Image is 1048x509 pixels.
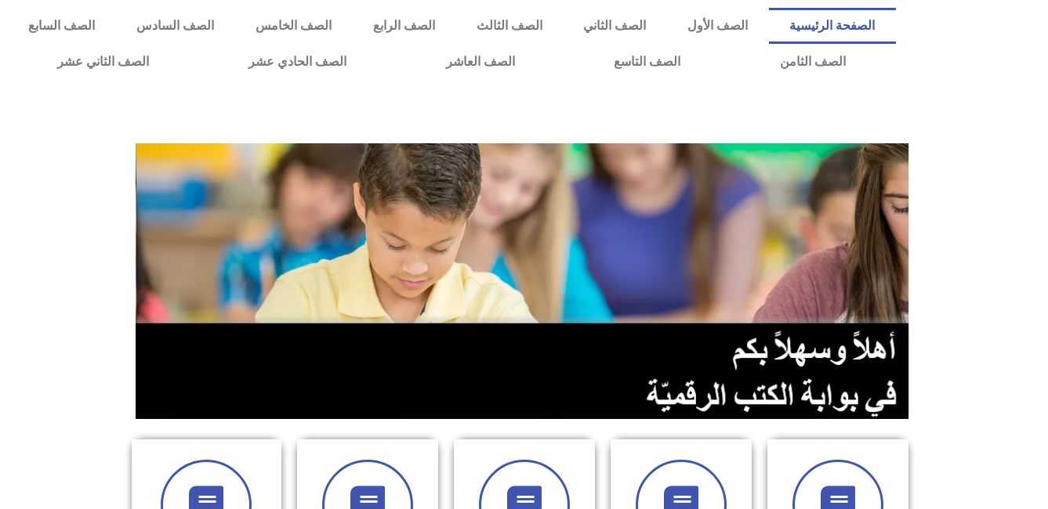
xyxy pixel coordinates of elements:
[352,8,455,44] a: الصف الرابع
[199,44,397,80] a: الصف الحادي عشر
[731,44,896,80] a: الصف الثامن
[563,8,667,44] a: الصف الثاني
[564,44,731,80] a: الصف التاسع
[116,8,235,44] a: الصف السادس
[455,8,563,44] a: الصف الثالث
[396,44,564,80] a: الصف العاشر
[769,8,896,44] a: الصفحة الرئيسية
[235,8,353,44] a: الصف الخامس
[8,44,199,80] a: الصف الثاني عشر
[8,8,116,44] a: الصف السابع
[667,8,769,44] a: الصف الأول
